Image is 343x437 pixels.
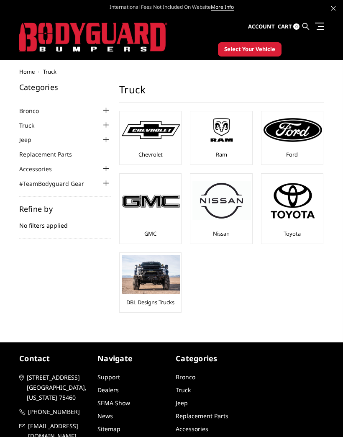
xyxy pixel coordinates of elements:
[176,386,191,394] a: Truck
[213,230,230,237] a: Nissan
[119,83,324,103] h1: Truck
[144,230,156,237] a: GMC
[286,151,298,158] a: Ford
[218,42,282,57] button: Select Your Vehicle
[138,151,163,158] a: Chevrolet
[43,68,56,75] span: Truck
[176,412,228,420] a: Replacement Parts
[278,15,299,38] a: Cart 0
[97,373,120,381] a: Support
[293,23,299,30] span: 0
[176,353,246,364] h5: Categories
[27,373,87,403] span: [STREET_ADDRESS] [GEOGRAPHIC_DATA], [US_STATE] 75460
[19,23,167,52] img: BODYGUARD BUMPERS
[97,399,130,407] a: SEMA Show
[19,83,111,91] h5: Categories
[176,425,208,433] a: Accessories
[211,3,234,11] a: More Info
[248,23,275,30] span: Account
[19,407,89,417] a: [PHONE_NUMBER]
[19,135,42,144] a: Jeep
[19,353,89,364] h5: contact
[19,205,111,239] div: No filters applied
[97,425,120,433] a: Sitemap
[97,386,119,394] a: Dealers
[248,15,275,38] a: Account
[216,151,227,158] a: Ram
[19,179,95,188] a: #TeamBodyguard Gear
[97,412,113,420] a: News
[19,68,35,75] a: Home
[97,353,167,364] h5: Navigate
[28,407,89,417] span: [PHONE_NUMBER]
[176,399,188,407] a: Jeep
[19,150,82,159] a: Replacement Parts
[284,230,301,237] a: Toyota
[176,373,195,381] a: Bronco
[19,106,49,115] a: Bronco
[278,23,292,30] span: Cart
[19,121,45,130] a: Truck
[224,45,275,54] span: Select Your Vehicle
[19,165,62,173] a: Accessories
[19,205,111,213] h5: Refine by
[126,298,174,306] a: DBL Designs Trucks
